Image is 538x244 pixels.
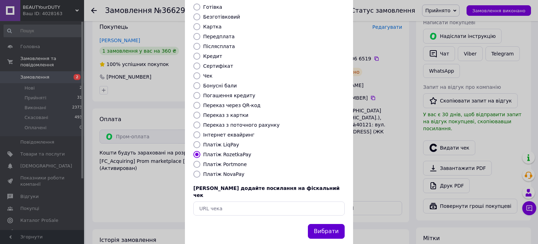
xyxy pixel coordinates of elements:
[203,161,247,167] label: Платіж Portmone
[203,171,244,177] label: Платіж NovaPay
[203,34,235,39] label: Передплата
[203,93,255,98] label: Погашення кредиту
[203,44,235,49] label: Післясплата
[193,185,340,198] span: [PERSON_NAME] додайте посилання на фіскальний чек
[193,202,345,216] input: URL чека
[203,4,222,10] label: Готівка
[203,112,248,118] label: Переказ з картки
[203,132,255,138] label: Інтернет еквайринг
[203,122,280,128] label: Переказ з поточного рахунку
[203,103,261,108] label: Переказ через QR-код
[203,83,237,88] label: Бонусні бали
[308,224,345,239] button: Вибрати
[203,73,213,79] label: Чек
[203,24,222,29] label: Картка
[203,152,251,157] label: Платіж RozetkaPay
[203,142,239,147] label: Платіж LiqPay
[203,53,222,59] label: Кредит
[203,63,233,69] label: Сертифікат
[203,14,240,20] label: Безготівковий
